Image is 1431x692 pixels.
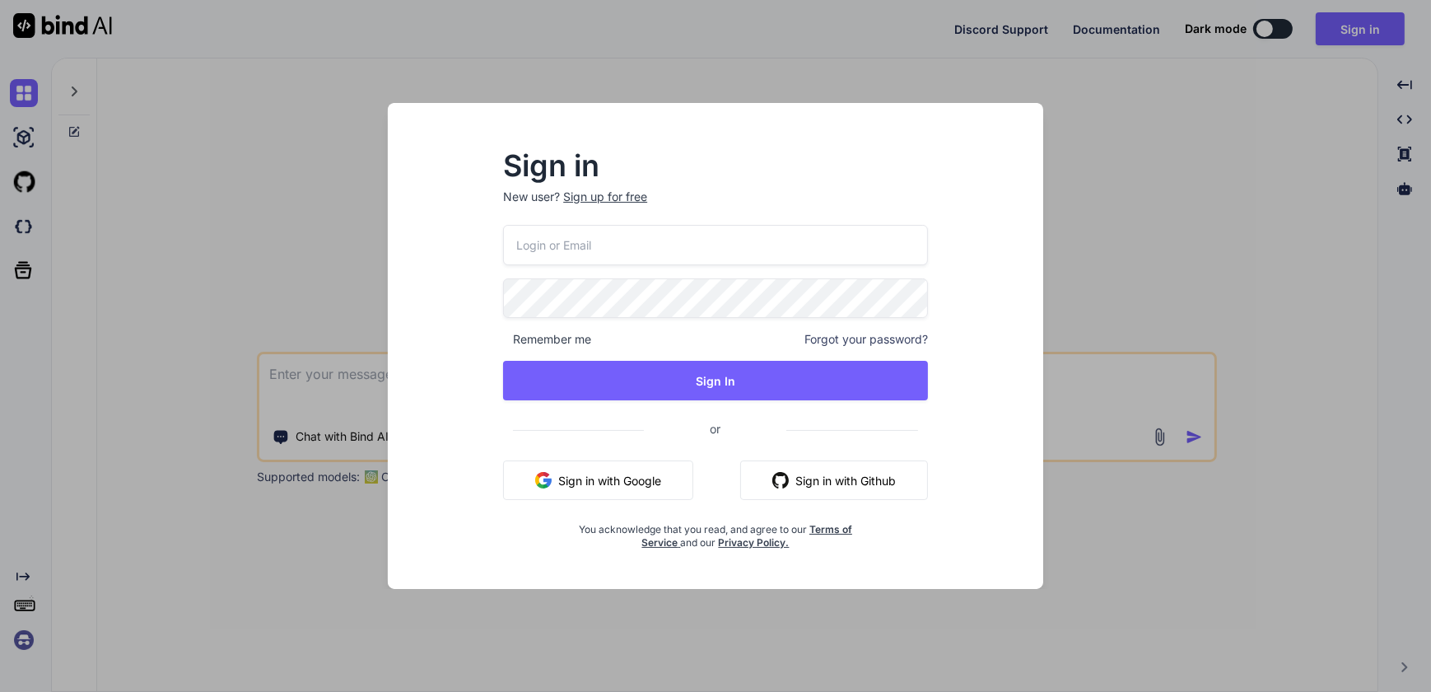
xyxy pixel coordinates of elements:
p: New user? [503,189,928,225]
span: Remember me [503,331,591,348]
button: Sign in with Github [740,461,928,500]
a: Privacy Policy. [718,536,789,549]
a: Terms of Service [641,523,852,549]
div: Sign up for free [563,189,647,205]
input: Login or Email [503,225,928,265]
img: google [535,472,552,489]
span: or [644,409,786,449]
button: Sign In [503,361,928,400]
img: github [772,472,789,489]
button: Sign in with Google [503,461,693,500]
div: You acknowledge that you read, and agree to our and our [574,513,857,549]
span: Forgot your password? [804,331,928,348]
h2: Sign in [503,152,928,179]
